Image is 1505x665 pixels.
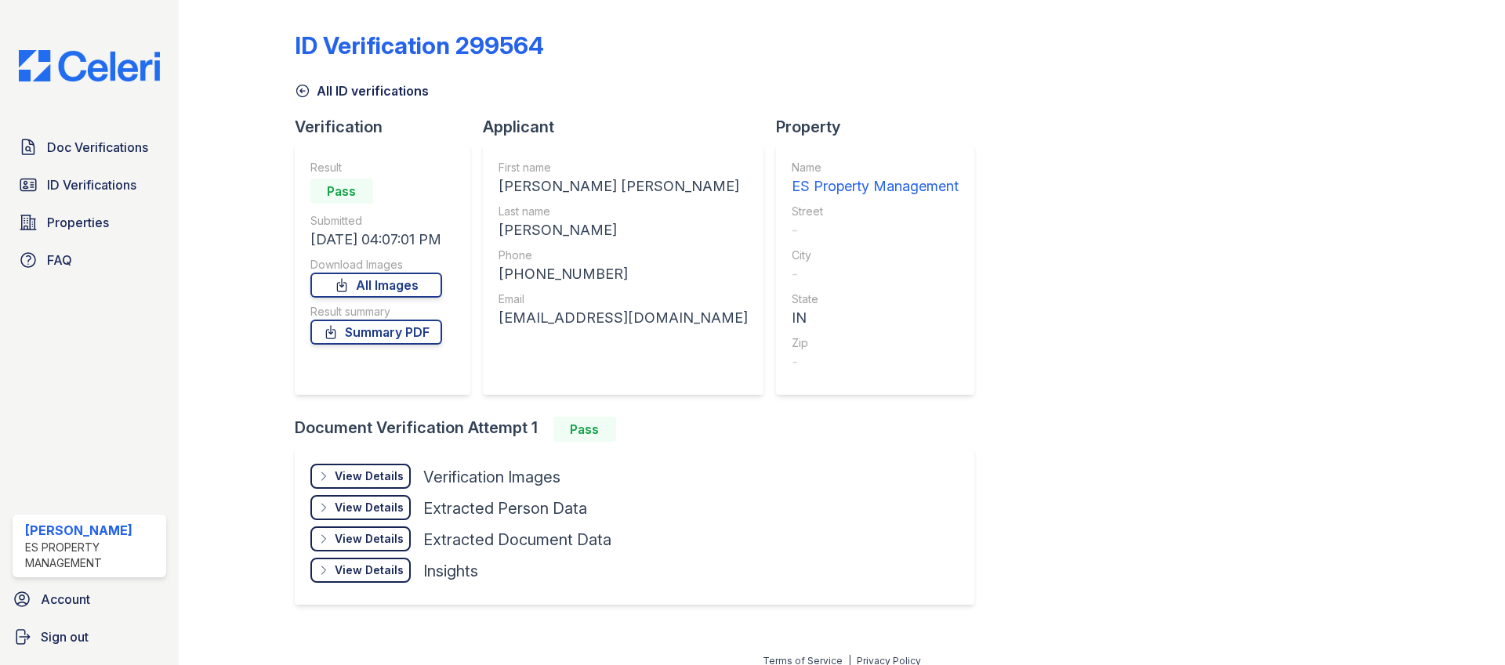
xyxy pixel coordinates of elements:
a: FAQ [13,244,166,276]
div: Verification Images [423,466,560,488]
img: CE_Logo_Blue-a8612792a0a2168367f1c8372b55b34899dd931a85d93a1a3d3e32e68fde9ad4.png [6,50,172,81]
span: Doc Verifications [47,138,148,157]
a: Sign out [6,621,172,652]
div: View Details [335,562,404,578]
div: Download Images [310,257,442,273]
a: Doc Verifications [13,132,166,163]
span: ID Verifications [47,175,136,194]
span: Sign out [41,627,89,646]
div: [PHONE_NUMBER] [499,263,748,285]
div: Email [499,291,748,307]
div: City [792,248,959,263]
div: Result [310,160,442,175]
span: Properties [47,213,109,232]
div: Document Verification Attempt 1 [295,417,987,442]
a: Summary PDF [310,320,442,345]
div: Extracted Person Data [423,497,587,519]
a: All ID verifications [295,81,429,100]
div: Result summary [310,304,442,320]
div: Applicant [483,116,776,138]
a: All Images [310,273,442,298]
div: Extracted Document Data [423,529,611,551]
div: ES Property Management [792,175,959,197]
div: Pass [310,179,373,204]
div: [PERSON_NAME] [499,219,748,241]
div: [PERSON_NAME] [25,521,160,540]
div: View Details [335,500,404,515]
div: [PERSON_NAME] [PERSON_NAME] [499,175,748,197]
div: Submitted [310,213,442,229]
a: Name ES Property Management [792,160,959,197]
div: [DATE] 04:07:01 PM [310,229,442,251]
div: View Details [335,531,404,547]
div: Last name [499,204,748,219]
div: Phone [499,248,748,263]
div: ES Property Management [25,540,160,571]
a: Account [6,584,172,615]
div: ID Verification 299564 [295,31,544,60]
a: Properties [13,207,166,238]
div: Verification [295,116,483,138]
div: - [792,263,959,285]
div: IN [792,307,959,329]
div: [EMAIL_ADDRESS][DOMAIN_NAME] [499,307,748,329]
div: Zip [792,335,959,351]
div: Street [792,204,959,219]
a: ID Verifications [13,169,166,201]
div: Property [776,116,987,138]
div: Insights [423,560,478,582]
span: Account [41,590,90,609]
div: Pass [553,417,616,442]
div: View Details [335,468,404,484]
div: - [792,351,959,373]
div: Name [792,160,959,175]
span: FAQ [47,251,72,269]
div: - [792,219,959,241]
div: First name [499,160,748,175]
div: State [792,291,959,307]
